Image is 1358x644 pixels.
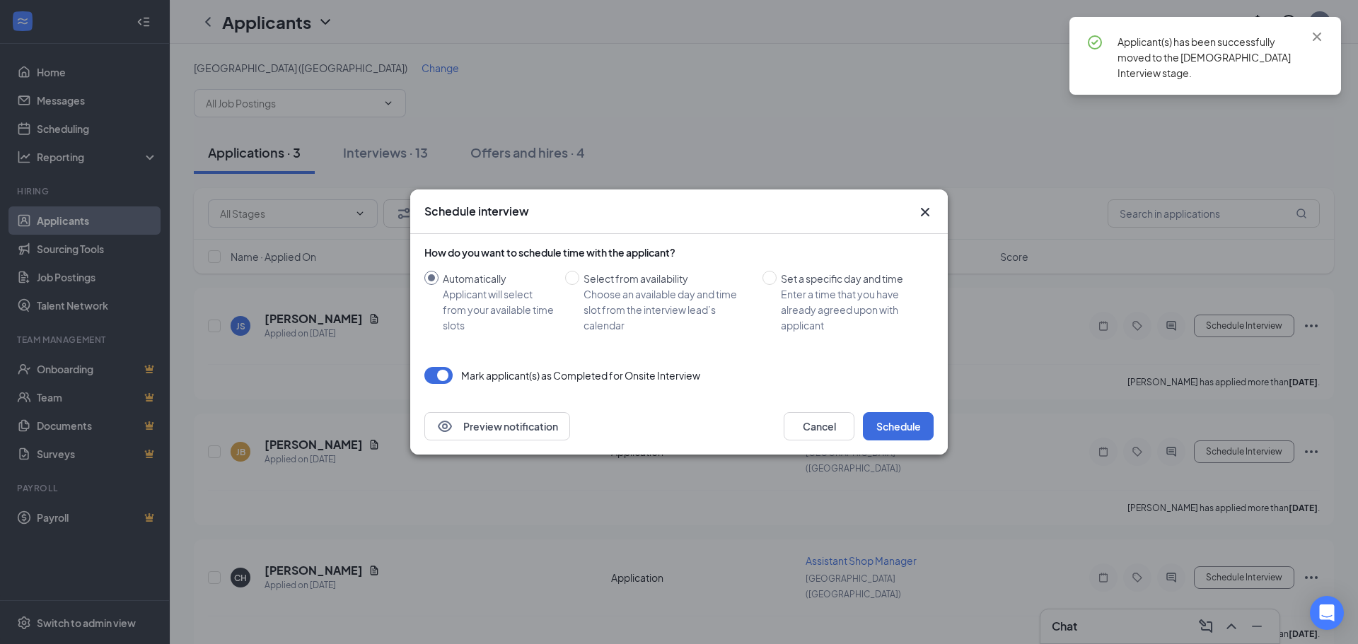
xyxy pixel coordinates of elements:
div: Automatically [443,271,554,286]
svg: CheckmarkCircle [1086,34,1103,51]
button: Cancel [784,412,854,440]
div: Choose an available day and time slot from the interview lead’s calendar [584,286,751,333]
svg: Cross [1308,28,1325,45]
h3: Schedule interview [424,204,529,219]
span: Applicant(s) has been successfully moved to the [DEMOGRAPHIC_DATA] Interview stage. [1118,35,1291,79]
div: Open Intercom Messenger [1310,596,1344,630]
div: Enter a time that you have already agreed upon with applicant [781,286,922,333]
div: Set a specific day and time [781,271,922,286]
svg: Cross [917,204,934,221]
div: Select from availability [584,271,751,286]
button: EyePreview notification [424,412,570,440]
svg: Eye [436,418,453,435]
button: Close [917,204,934,221]
div: How do you want to schedule time with the applicant? [424,245,934,259]
div: Applicant will select from your available time slots [443,286,554,333]
button: Schedule [863,412,934,440]
p: Mark applicant(s) as Completed for Onsite Interview [461,368,700,382]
